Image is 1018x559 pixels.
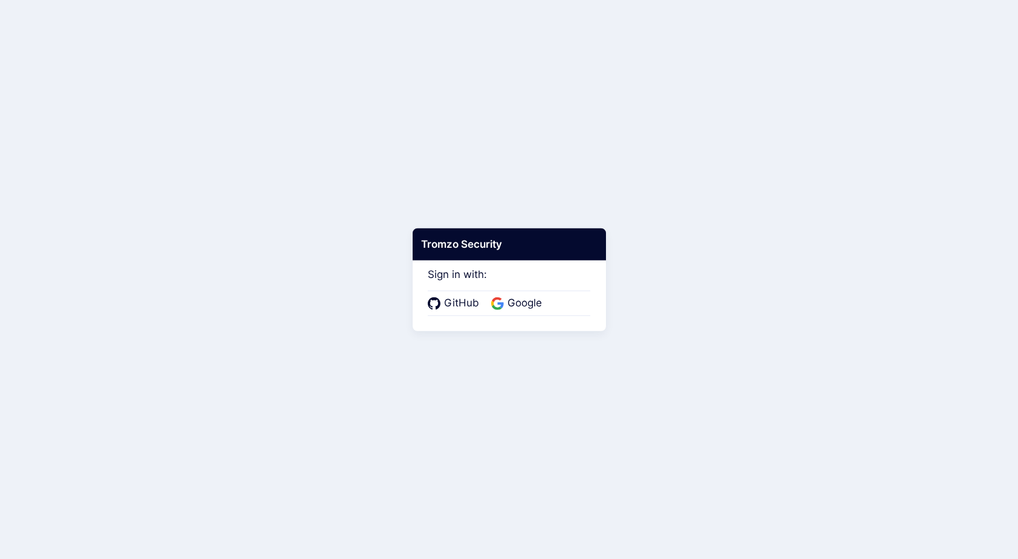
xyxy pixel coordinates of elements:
[413,228,606,260] div: Tromzo Security
[428,251,591,315] div: Sign in with:
[440,296,483,311] span: GitHub
[491,296,546,311] a: Google
[504,296,546,311] span: Google
[428,296,483,311] a: GitHub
